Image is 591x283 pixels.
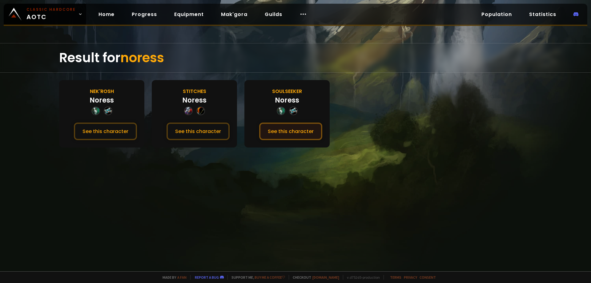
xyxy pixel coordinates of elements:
span: Support me, [227,275,285,280]
small: Classic Hardcore [26,7,76,12]
div: Nek'Rosh [90,87,114,95]
a: [DOMAIN_NAME] [312,275,339,280]
span: noress [120,49,164,67]
a: Report a bug [195,275,219,280]
a: Privacy [404,275,417,280]
a: Terms [390,275,401,280]
span: AOTC [26,7,76,22]
div: Result for [59,43,532,72]
button: See this character [74,123,137,140]
a: Guilds [260,8,287,21]
div: Noress [90,95,114,105]
a: Mak'gora [216,8,252,21]
span: Made by [159,275,187,280]
a: Home [94,8,119,21]
a: Statistics [524,8,561,21]
a: a fan [177,275,187,280]
a: Consent [420,275,436,280]
a: Population [476,8,517,21]
div: Noress [182,95,207,105]
a: Classic HardcoreAOTC [4,4,86,25]
button: See this character [259,123,322,140]
span: v. d752d5 - production [343,275,380,280]
a: Equipment [169,8,209,21]
span: Checkout [289,275,339,280]
a: Buy me a coffee [255,275,285,280]
div: Soulseeker [272,87,302,95]
div: Stitches [183,87,206,95]
div: Noress [275,95,299,105]
a: Progress [127,8,162,21]
button: See this character [167,123,230,140]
